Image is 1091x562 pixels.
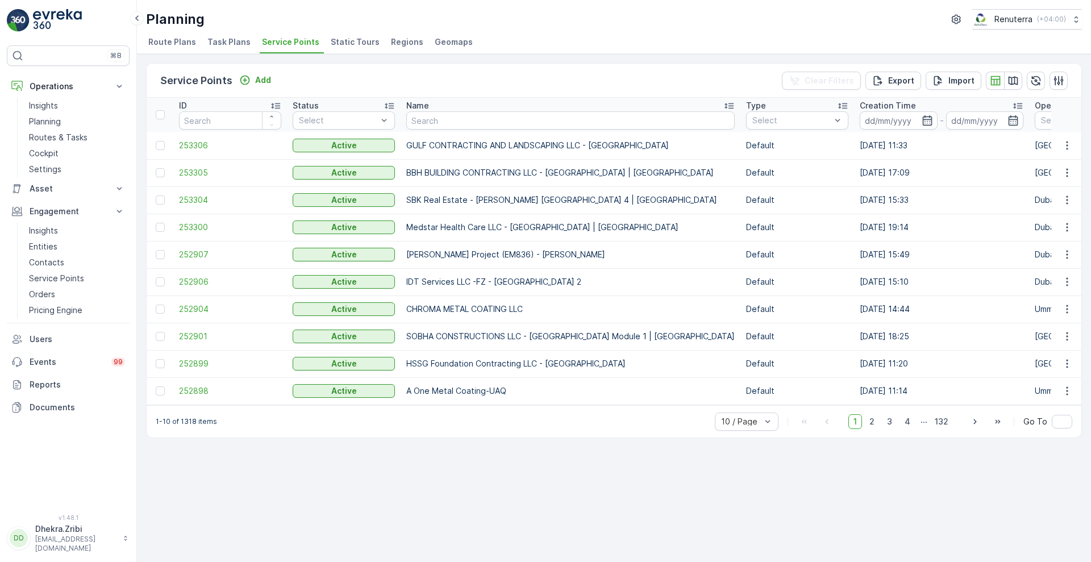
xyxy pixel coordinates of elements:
p: 99 [114,357,123,367]
div: Toggle Row Selected [156,359,165,368]
td: [DATE] 18:25 [854,323,1029,350]
p: Import [948,75,975,86]
td: Default [740,241,854,268]
p: ... [921,414,927,429]
div: Toggle Row Selected [156,250,165,259]
a: Documents [7,396,130,419]
td: Default [740,214,854,241]
div: Toggle Row Selected [156,386,165,396]
a: 253306 [179,140,281,151]
span: 1 [848,414,862,429]
td: HSSG Foundation Contracting LLC - [GEOGRAPHIC_DATA] [401,350,740,377]
div: Toggle Row Selected [156,305,165,314]
td: Default [740,377,854,405]
input: Search [179,111,281,130]
button: Active [293,166,395,180]
p: Insights [29,225,58,236]
p: Active [331,167,357,178]
td: Default [740,350,854,377]
td: [DATE] 17:09 [854,159,1029,186]
button: Export [865,72,921,90]
td: [DATE] 19:14 [854,214,1029,241]
td: IDT Services LLC -FZ - [GEOGRAPHIC_DATA] 2 [401,268,740,295]
a: Insights [24,223,130,239]
img: logo [7,9,30,32]
p: Orders [29,289,55,300]
td: [DATE] 14:44 [854,295,1029,323]
a: 252907 [179,249,281,260]
button: Renuterra(+04:00) [972,9,1082,30]
p: Asset [30,183,107,194]
div: Toggle Row Selected [156,141,165,150]
a: Entities [24,239,130,255]
p: Active [331,385,357,397]
span: Geomaps [435,36,473,48]
span: Go To [1023,416,1047,427]
button: Operations [7,75,130,98]
p: Cockpit [29,148,59,159]
a: 253305 [179,167,281,178]
p: [EMAIL_ADDRESS][DOMAIN_NAME] [35,535,117,553]
td: Medstar Health Care LLC - [GEOGRAPHIC_DATA] | [GEOGRAPHIC_DATA] [401,214,740,241]
p: Reports [30,379,125,390]
button: Active [293,357,395,370]
span: 252901 [179,331,281,342]
button: Engagement [7,200,130,223]
a: Orders [24,286,130,302]
p: Events [30,356,105,368]
a: Pricing Engine [24,302,130,318]
p: Active [331,276,357,288]
p: Insights [29,100,58,111]
td: Default [740,159,854,186]
p: Active [331,194,357,206]
button: Active [293,248,395,261]
td: [DATE] 11:14 [854,377,1029,405]
p: - [940,114,944,127]
td: SBK Real Estate - [PERSON_NAME] [GEOGRAPHIC_DATA] 4 | [GEOGRAPHIC_DATA] [401,186,740,214]
p: Planning [29,116,61,127]
a: Insights [24,98,130,114]
p: Users [30,334,125,345]
a: Reports [7,373,130,396]
td: Default [740,268,854,295]
td: A One Metal Coating-UAQ [401,377,740,405]
p: Entities [29,241,57,252]
td: Default [740,186,854,214]
a: Users [7,328,130,351]
a: Contacts [24,255,130,270]
p: Routes & Tasks [29,132,88,143]
p: Clear Filters [805,75,854,86]
a: 253300 [179,222,281,233]
button: Clear Filters [782,72,861,90]
button: Active [293,139,395,152]
p: Active [331,222,357,233]
p: Export [888,75,914,86]
td: [DATE] 11:33 [854,132,1029,159]
div: Toggle Row Selected [156,195,165,205]
input: Search [406,111,735,130]
input: dd/mm/yyyy [860,111,938,130]
a: 252904 [179,303,281,315]
a: Cockpit [24,145,130,161]
p: Active [331,303,357,315]
span: Route Plans [148,36,196,48]
td: [DATE] 15:33 [854,186,1029,214]
p: Select [752,115,831,126]
span: 3 [882,414,897,429]
td: Default [740,295,854,323]
p: Creation Time [860,100,916,111]
span: Static Tours [331,36,380,48]
p: Dhekra.Zribi [35,523,117,535]
p: Service Points [160,73,232,89]
p: 1-10 of 1318 items [156,417,217,426]
span: 132 [930,414,953,429]
img: logo_light-DOdMpM7g.png [33,9,82,32]
a: Service Points [24,270,130,286]
a: 252899 [179,358,281,369]
button: Active [293,220,395,234]
div: Toggle Row Selected [156,277,165,286]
